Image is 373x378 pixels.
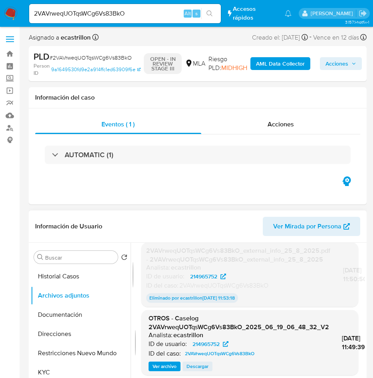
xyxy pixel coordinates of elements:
h1: Información de Usuario [35,222,102,230]
span: s [195,10,198,17]
button: search-icon [201,8,218,19]
span: Acciones [325,57,348,70]
b: AML Data Collector [256,57,305,70]
span: Acciones [268,120,294,129]
span: Ver archivo [153,362,177,370]
h1: Información del caso [35,94,360,102]
button: Historial Casos [31,267,131,286]
button: Buscar [37,254,44,260]
button: Acciones [320,57,362,70]
p: Eliminado por ecastrillon [DATE] 11:53:18 [146,293,238,303]
button: Volver al orden por defecto [121,254,127,263]
p: nicolas.duclosson@mercadolibre.com [311,10,356,17]
a: 9a1649530fd9e2a914ffc1ed63909f6e [51,62,141,76]
button: Direcciones [31,324,131,344]
b: PLD [34,50,50,63]
span: # 2VAVrweqUOTqsWCg6Vs83BkO [50,54,132,62]
button: Restricciones Nuevo Mundo [31,344,131,363]
p: Analista: [149,331,173,339]
input: Buscar [45,254,115,261]
button: AML Data Collector [250,57,310,70]
span: Ver Mirada por Persona [273,217,341,236]
span: Accesos rápidos [233,5,277,22]
input: Buscar usuario o caso... [29,8,221,19]
button: Ver archivo [149,362,181,371]
b: ecastrillon [59,33,91,42]
span: MIDHIGH [221,63,247,72]
span: - [310,32,311,43]
b: Person ID [34,62,50,76]
button: Ver Mirada por Persona [263,217,360,236]
a: Salir [359,9,367,18]
span: Vence en 12 días [313,33,359,42]
span: 214965752 [192,339,220,349]
span: [DATE] 11:50:50 [343,266,367,284]
h3: AUTOMATIC (1) [65,150,113,159]
button: Archivos adjuntos [31,286,131,305]
a: 214965752 [188,339,233,349]
span: Eventos ( 1 ) [101,120,135,129]
div: AUTOMATIC (1) [45,146,351,164]
span: OTROS - Caselog 2VAVrweqUOTqsWCg6Vs83BkO_2025_06_19_06_48_32_V2 [149,314,329,332]
div: Creado el: [DATE] [252,32,308,43]
a: 2VAVrweqUOTqsWCg6Vs83BkO [182,349,258,358]
button: Descargar [183,362,212,371]
p: Analista: [146,264,170,272]
p: ID de usuario: [146,272,185,280]
p: ID del caso: [146,282,179,290]
button: Documentación [31,305,131,324]
span: Riesgo PLD: [208,55,247,72]
h6: ecastrillon [173,331,203,339]
span: Asignado a [29,33,91,42]
a: Notificaciones [285,10,292,17]
span: Descargar [186,362,208,370]
span: 2VAVrweqUOTqsWCg6Vs83BkO [185,349,254,358]
p: OPEN - IN REVIEW STAGE III [144,53,182,74]
p: ID del caso: [149,350,181,358]
div: MLA [185,59,205,68]
span: Alt [185,10,191,17]
div: 2VAVrweqUOTqsWCg6Vs83BkO [146,281,330,290]
p: ID de usuario: [149,340,187,348]
h6: ecastrillon [171,264,201,272]
span: [DATE] 11:49:39 [342,334,365,352]
a: 214965752 [185,272,231,281]
span: 214965752 [190,272,217,281]
span: 2VAVrweqUOTqsWCg6Vs83BkO_external_info_25_8_2025.pdf - 2VAVrweqUOTqsWCg6Vs83BkO_external_info_25_... [146,246,330,264]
